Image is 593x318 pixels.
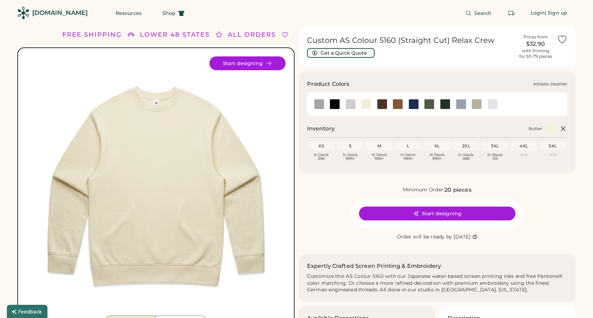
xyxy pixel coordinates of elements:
[529,126,542,131] div: Butter
[307,48,375,58] button: Get a Quick Quote
[403,187,445,193] div: Minimum Order:
[359,207,515,220] button: Start designing
[425,153,449,161] div: In Stock 999+
[455,153,478,161] div: In Stock 496
[396,143,420,149] div: L
[310,143,333,149] div: XS
[307,80,350,88] h3: Product Colors
[26,56,286,316] img: 5160 - Butter Front Image
[294,30,353,39] div: FREE SHIPPING
[339,143,362,149] div: S
[541,143,565,149] div: 5XL
[397,234,452,240] div: Order will be ready by
[523,34,548,40] div: Prices from
[368,153,391,161] div: In Stock 999+
[17,7,29,19] img: Rendered Logo - Screens
[444,186,471,194] div: 20 pieces
[307,36,514,45] h1: Custom AS Colour 5160 (Straight Cut) Relax Crew
[62,30,122,39] div: FREE SHIPPING
[26,56,286,316] div: 5160 Style Image
[154,6,193,20] button: Shop
[483,153,507,161] div: In Stock 133
[425,143,449,149] div: XL
[228,30,276,39] div: ALL ORDERS
[518,40,553,48] div: $32.90
[32,9,88,17] div: [DOMAIN_NAME]
[339,153,362,161] div: In Stock 999+
[531,10,545,17] div: Login
[307,125,335,133] h2: Inventory
[541,153,565,157] div: N/A
[307,262,441,270] h2: Expertly Crafted Screen Printing & Embroidery
[209,56,286,70] button: Start designing
[545,10,567,17] div: | Sign up
[307,273,568,294] div: Customize this AS Colour 5160 with our Japanese water-based screen printing inks and free Pantone...
[504,6,518,20] button: Retrieve an order
[453,234,470,240] div: [DATE]
[107,6,150,20] button: Resources
[368,143,391,149] div: M
[483,143,507,149] div: 3XL
[455,143,478,149] div: 2XL
[474,11,492,16] span: Search
[512,153,536,157] div: N/A
[310,153,333,161] div: In Stock 296
[457,6,500,20] button: Search
[519,48,552,59] div: with Printing for 50-79 pieces
[512,143,536,149] div: 4XL
[140,30,210,39] div: LOWER 48 STATES
[396,153,420,161] div: In Stock 999+
[162,11,176,16] span: Shop
[533,81,567,87] div: Athletic Heather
